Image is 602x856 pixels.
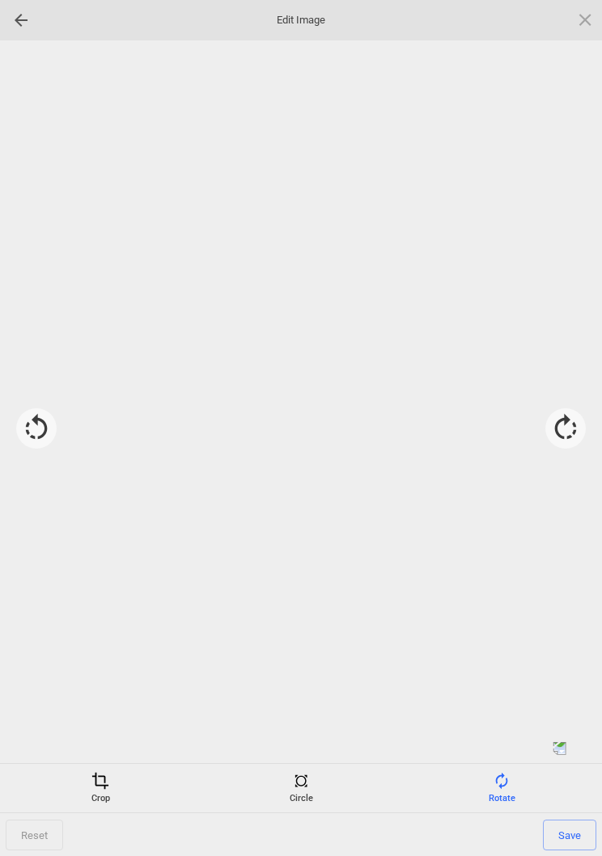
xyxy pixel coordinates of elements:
span: Save [543,820,596,850]
div: Rotate -90° [16,408,57,449]
div: Crop [4,772,197,804]
div: Go back [8,7,34,33]
div: Circle [205,772,397,804]
div: Rotate [405,772,598,804]
div: Rotate 90° [545,408,586,449]
span: Edit Image [220,13,382,27]
span: Click here or hit ESC to close picker [576,11,594,28]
